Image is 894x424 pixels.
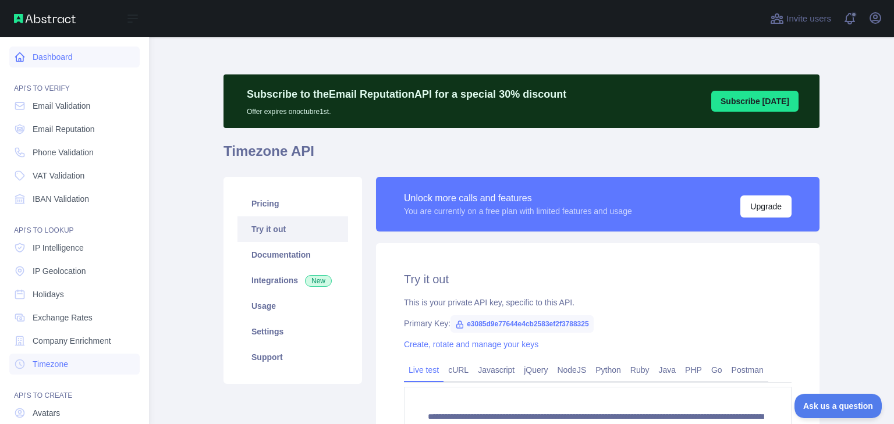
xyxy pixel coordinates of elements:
span: Timezone [33,358,68,370]
a: Email Reputation [9,119,140,140]
span: IP Geolocation [33,265,86,277]
a: IBAN Validation [9,188,140,209]
p: Subscribe to the Email Reputation API for a special 30 % discount [247,86,566,102]
a: IP Intelligence [9,237,140,258]
div: API'S TO CREATE [9,377,140,400]
span: Email Validation [33,100,90,112]
a: Timezone [9,354,140,375]
a: Dashboard [9,47,140,67]
a: NodeJS [552,361,591,379]
span: IBAN Validation [33,193,89,205]
a: Email Validation [9,95,140,116]
div: This is your private API key, specific to this API. [404,297,792,308]
a: jQuery [519,361,552,379]
a: Create, rotate and manage your keys [404,340,538,349]
div: API'S TO VERIFY [9,70,140,93]
a: cURL [444,361,473,379]
span: IP Intelligence [33,242,84,254]
span: VAT Validation [33,170,84,181]
span: e3085d9e77644e4cb2583ef2f3788325 [450,315,594,333]
a: Support [237,344,348,370]
a: Company Enrichment [9,330,140,351]
h2: Try it out [404,271,792,287]
a: Go [707,361,727,379]
span: Invite users [786,12,831,26]
a: Avatars [9,402,140,423]
button: Upgrade [740,195,792,218]
a: Phone Validation [9,142,140,163]
span: Avatars [33,407,60,419]
a: PHP [680,361,707,379]
a: Live test [404,361,444,379]
a: Pricing [237,191,348,216]
a: Settings [237,319,348,344]
span: Holidays [33,288,64,300]
div: Primary Key: [404,318,792,329]
p: Offer expires on octubre 1st. [247,102,566,116]
a: Javascript [473,361,519,379]
a: Integrations New [237,268,348,293]
h1: Timezone API [223,142,819,170]
a: IP Geolocation [9,261,140,282]
span: Company Enrichment [33,335,111,347]
span: New [305,275,332,287]
div: Unlock more calls and features [404,191,632,205]
a: Java [654,361,681,379]
a: Try it out [237,216,348,242]
a: Ruby [626,361,654,379]
a: VAT Validation [9,165,140,186]
button: Invite users [768,9,833,28]
a: Documentation [237,242,348,268]
a: Postman [727,361,768,379]
span: Phone Validation [33,147,94,158]
img: Abstract API [14,14,76,23]
iframe: Toggle Customer Support [794,394,882,418]
button: Subscribe [DATE] [711,91,799,112]
div: You are currently on a free plan with limited features and usage [404,205,632,217]
span: Email Reputation [33,123,95,135]
a: Holidays [9,284,140,305]
a: Python [591,361,626,379]
span: Exchange Rates [33,312,93,323]
a: Usage [237,293,348,319]
div: API'S TO LOOKUP [9,212,140,235]
a: Exchange Rates [9,307,140,328]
